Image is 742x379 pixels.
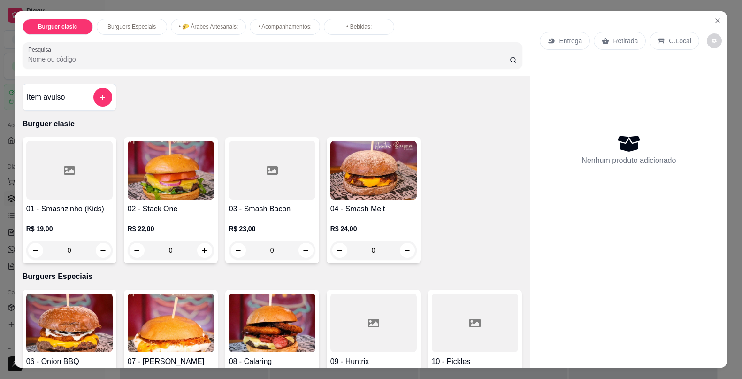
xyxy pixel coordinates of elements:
p: R$ 23,00 [229,224,315,233]
h4: 06 - Onion BBQ [26,356,113,367]
h4: 08 - Calaring [229,356,315,367]
p: Entrega [559,36,582,46]
input: Pesquisa [28,54,510,64]
p: R$ 19,00 [26,224,113,233]
h4: 10 - Pickles [PERSON_NAME] (Whooper) [432,356,518,379]
p: Burguers Especiais [23,271,523,282]
p: • 🌮 Árabes Artesanais: [179,23,238,31]
button: add-separate-item [93,88,112,107]
label: Pesquisa [28,46,54,54]
h4: 03 - Smash Bacon [229,203,315,215]
h4: 09 - Huntrix [330,356,417,367]
img: product-image [128,141,214,200]
p: R$ 22,00 [128,224,214,233]
p: Retirada [613,36,638,46]
h4: 02 - Stack One [128,203,214,215]
p: Burguers Especiais [107,23,156,31]
p: C.Local [669,36,691,46]
p: Nenhum produto adicionado [581,155,676,166]
h4: 01 - Smashzinho (Kids) [26,203,113,215]
img: product-image [330,141,417,200]
p: • Bebidas: [346,23,372,31]
p: R$ 24,00 [330,224,417,233]
button: decrease-product-quantity [707,33,722,48]
img: product-image [26,294,113,352]
h4: Item avulso [27,92,65,103]
p: • Acompanhamentos: [258,23,312,31]
h4: 04 - Smash Melt [330,203,417,215]
img: product-image [128,294,214,352]
h4: 07 - [PERSON_NAME] [128,356,214,367]
img: product-image [229,294,315,352]
button: Close [710,13,725,28]
p: Burguer clasic [38,23,77,31]
p: Burguer clasic [23,118,523,130]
